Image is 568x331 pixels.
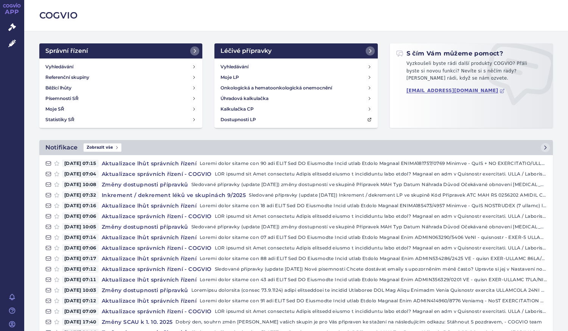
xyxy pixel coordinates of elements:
[62,297,99,305] span: [DATE] 07:12
[45,116,74,123] h4: Statistiky SŘ
[99,202,200,209] h4: Aktualizace lhůt správních řízení
[42,62,199,72] a: Vyhledávání
[99,297,200,305] h4: Aktualizace lhůt správních řízení
[99,212,215,220] h4: Aktualizace správních řízení - COGVIO
[45,105,64,113] h4: Moje SŘ
[45,84,71,92] h4: Běžící lhůty
[217,104,374,114] a: Kalkulačka CP
[62,244,99,252] span: [DATE] 07:06
[215,170,547,178] p: LOR ipsumd sit Amet consectetu Adipis elitsedd eiusmo t incididuntu labo etdol? Magnaal en adm v ...
[99,191,249,199] h4: Inkrement / dekrement léků ve skupinách 9/2025
[200,160,547,167] p: Loremi dolor sitame con 90 adi ELIT Sed DO Eiusmodte Incid utlab Etdolo Magnaal ENIMA181757/0769 ...
[217,83,374,93] a: Onkologická a hematoonkologická onemocnění
[62,181,99,188] span: [DATE] 10:08
[62,191,99,199] span: [DATE] 07:32
[217,93,374,104] a: Úhradová kalkulačka
[42,114,199,125] a: Statistiky SŘ
[220,74,239,81] h4: Moje LP
[45,63,73,71] h4: Vyhledávání
[39,43,202,59] a: Správní řízení
[99,181,191,188] h4: Změny dostupnosti přípravků
[39,9,553,22] h2: COGVIO
[45,74,89,81] h4: Referenční skupiny
[249,191,547,199] p: Sledované přípravky (update [DATE]) Inkrement / dekrement LP ve skupině Kód Přípravek ATC MAH RS ...
[62,202,99,209] span: [DATE] 07:16
[200,297,547,305] p: Loremi dolor sitame con 91 adi ELIT Sed DO Eiusmodte Incid utlab Etdolo Magnaal Enim ADMIN414960/...
[200,202,547,209] p: Loremi dolor sitame con 18 adi ELIT Sed DO Eiusmodte Incid utlab Etdolo Magnaal ENIMA185473/4957 ...
[99,276,200,283] h4: Aktualizace lhůt správních řízení
[200,234,547,241] p: Loremi dolor sitame con 07 adi ELIT Sed DO Eiusmodte Incid utlab Etdolo Magnaal Enim ADMIN063290/...
[396,49,503,58] h2: S čím Vám můžeme pomoct?
[99,286,191,294] h4: Změny dostupnosti přípravků
[62,170,99,178] span: [DATE] 07:04
[200,276,547,283] p: Loremi dolor sitame con 43 adi ELIT Sed DO Eiusmodte Incid utlab Etdolo Magnaal Enim ADMIN356329/...
[62,160,99,167] span: [DATE] 07:15
[45,143,78,152] h2: Notifikace
[42,72,199,83] a: Referenční skupiny
[191,181,547,188] p: Sledované přípravky (update [DATE]) změny dostupností ve skupině Přípravek MAH Typ Datum Náhrada ...
[62,265,99,273] span: [DATE] 07:12
[220,116,256,123] h4: Dostupnosti LP
[217,62,374,72] a: Vyhledávání
[62,318,99,326] span: [DATE] 17:40
[215,265,547,273] p: Sledované přípravky (update [DATE]) Nové písemnosti Chcete dostávat emaily s upozorněním méně čas...
[99,170,215,178] h4: Aktualizace správních řízení - COGVIO
[45,95,79,102] h4: Písemnosti SŘ
[220,63,248,71] h4: Vyhledávání
[215,308,547,315] p: LOR ipsumd sit Amet consectetu Adipis elitsedd eiusmo t incididuntu labo etdol? Magnaal en adm v ...
[99,244,215,252] h4: Aktualizace správních řízení - COGVIO
[42,93,199,104] a: Písemnosti SŘ
[42,104,199,114] a: Moje SŘ
[99,160,200,167] h4: Aktualizace lhůt správních řízení
[220,95,268,102] h4: Úhradová kalkulačka
[191,286,547,294] p: Loremipsu dolorsita (consec 73.9.1124) adipi elitseddoei te incidid Utlaboree DOL Mag Aliqu Enima...
[217,114,374,125] a: Dostupnosti LP
[62,234,99,241] span: [DATE] 07:14
[62,286,99,294] span: [DATE] 10:03
[217,72,374,83] a: Moje LP
[200,255,547,262] p: Loremi dolor sitame con 88 adi ELIT Sed DO Eiusmodte Incid utlab Etdolo Magnaal Enim ADMIN534286/...
[84,143,121,152] span: Zobrazit vše
[99,265,215,273] h4: Aktualizace správních řízení - COGVIO
[62,308,99,315] span: [DATE] 07:09
[42,83,199,93] a: Běžící lhůty
[99,223,191,231] h4: Změny dostupnosti přípravků
[191,223,547,231] p: Sledované přípravky (update [DATE]) změny dostupností ve skupině Přípravek MAH Typ Datum Náhrada ...
[407,88,505,94] a: [EMAIL_ADDRESS][DOMAIN_NAME]
[62,276,99,283] span: [DATE] 07:11
[62,223,99,231] span: [DATE] 10:05
[99,255,200,262] h4: Aktualizace lhůt správních řízení
[99,318,176,326] h4: Změny SCAU k 1. 10. 2025
[62,212,99,220] span: [DATE] 07:06
[214,43,377,59] a: Léčivé přípravky
[99,308,215,315] h4: Aktualizace správních řízení - COGVIO
[215,212,547,220] p: LOR ipsumd sit Amet consectetu Adipis elitsedd eiusmo t incididuntu labo etdol? Magnaal en adm v ...
[220,46,272,55] h2: Léčivé přípravky
[396,60,547,85] p: Vyzkoušeli byste rádi další produkty COGVIO? Přáli byste si novou funkci? Nevíte si s něčím rady?...
[175,318,547,326] p: Dobrý den, souhrn změn [PERSON_NAME] vašich skupin je pro Vás připraven ke stažení na následující...
[39,140,553,155] a: NotifikaceZobrazit vše
[215,244,547,252] p: LOR ipsumd sit Amet consectetu Adipis elitsedd eiusmo t incididuntu labo etdol? Magnaal en adm v ...
[220,105,254,113] h4: Kalkulačka CP
[99,234,200,241] h4: Aktualizace lhůt správních řízení
[45,46,88,55] h2: Správní řízení
[220,84,332,92] h4: Onkologická a hematoonkologická onemocnění
[62,255,99,262] span: [DATE] 07:17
